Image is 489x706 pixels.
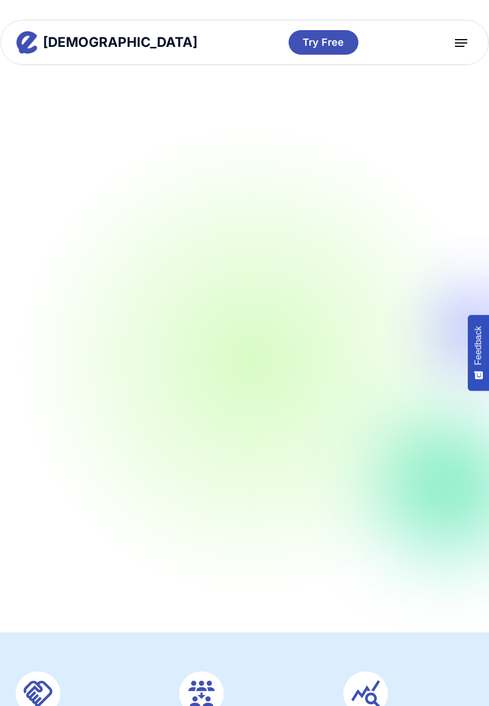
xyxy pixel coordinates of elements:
[16,31,198,54] a: home
[289,30,358,54] a: Try Free
[303,36,344,49] div: Try Free
[43,36,198,49] div: [DEMOGRAPHIC_DATA]
[455,39,467,47] img: Saas Webflow Template - Charlotte - Designed by Azwedo.com and Wedoflow.com
[449,31,473,54] div: menu
[473,326,483,365] span: Feedback
[468,315,489,391] button: Feedback - Show survey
